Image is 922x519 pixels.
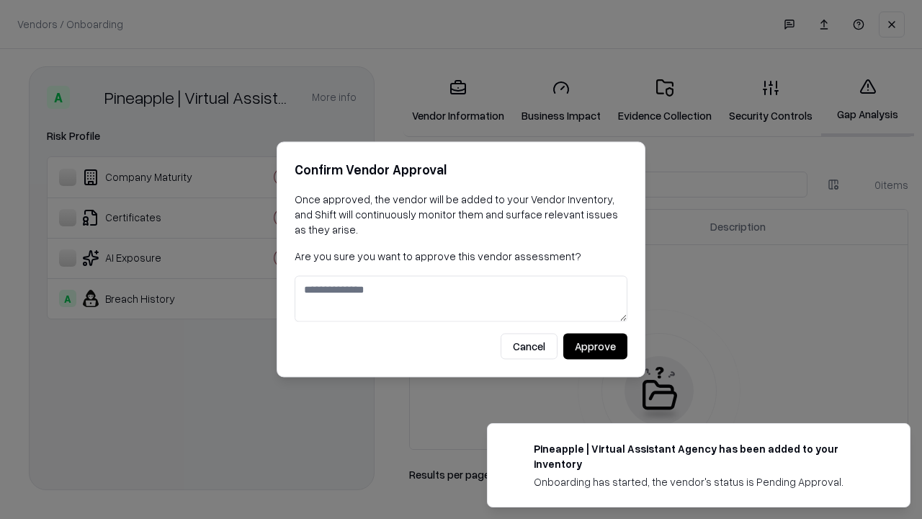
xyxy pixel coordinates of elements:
div: Onboarding has started, the vendor's status is Pending Approval. [534,474,875,489]
button: Approve [563,334,627,360]
p: Once approved, the vendor will be added to your Vendor Inventory, and Shift will continuously mon... [295,192,627,237]
button: Cancel [501,334,558,360]
img: trypineapple.com [505,441,522,458]
p: Are you sure you want to approve this vendor assessment? [295,249,627,264]
h2: Confirm Vendor Approval [295,159,627,180]
div: Pineapple | Virtual Assistant Agency has been added to your inventory [534,441,875,471]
